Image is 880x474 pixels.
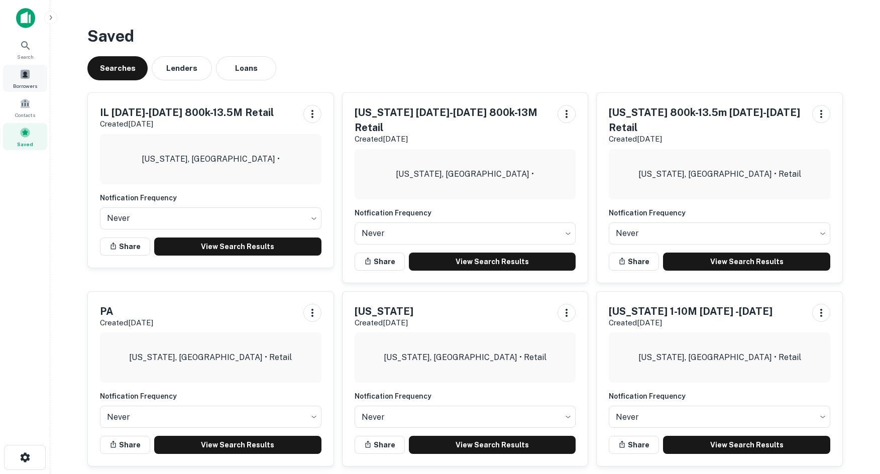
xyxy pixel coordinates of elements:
[152,56,212,80] button: Lenders
[609,403,830,431] div: Without label
[100,238,150,256] button: Share
[100,118,274,130] p: Created [DATE]
[100,317,153,329] p: Created [DATE]
[830,394,880,442] iframe: Chat Widget
[100,403,321,431] div: Without label
[100,192,321,203] h6: Notfication Frequency
[87,56,148,80] button: Searches
[355,219,576,248] div: Without label
[100,436,150,454] button: Share
[100,391,321,402] h6: Notfication Frequency
[154,238,321,256] a: View Search Results
[355,436,405,454] button: Share
[663,253,830,271] a: View Search Results
[142,153,280,165] p: [US_STATE], [GEOGRAPHIC_DATA] •
[355,403,576,431] div: Without label
[355,317,413,329] p: Created [DATE]
[638,168,801,180] p: [US_STATE], [GEOGRAPHIC_DATA] • Retail
[154,436,321,454] a: View Search Results
[87,24,843,48] h3: Saved
[638,351,801,364] p: [US_STATE], [GEOGRAPHIC_DATA] • Retail
[609,133,804,145] p: Created [DATE]
[355,105,550,135] h5: [US_STATE] [DATE]-[DATE] 800k-13M Retail
[13,82,37,90] span: Borrowers
[663,436,830,454] a: View Search Results
[609,317,773,329] p: Created [DATE]
[355,304,413,319] h5: [US_STATE]
[16,8,35,28] img: capitalize-icon.png
[355,207,576,218] h6: Notfication Frequency
[3,36,47,63] a: Search
[609,105,804,135] h5: [US_STATE] 800k-13.5m [DATE]-[DATE] Retail
[17,140,33,148] span: Saved
[216,56,276,80] button: Loans
[396,168,534,180] p: [US_STATE], [GEOGRAPHIC_DATA] •
[609,253,659,271] button: Share
[609,436,659,454] button: Share
[355,253,405,271] button: Share
[609,219,830,248] div: Without label
[100,105,274,120] h5: IL [DATE]-[DATE] 800k-13.5M Retail
[409,436,576,454] a: View Search Results
[15,111,35,119] span: Contacts
[100,204,321,232] div: Without label
[355,391,576,402] h6: Notfication Frequency
[3,94,47,121] a: Contacts
[384,351,546,364] p: [US_STATE], [GEOGRAPHIC_DATA] • Retail
[609,391,830,402] h6: Notfication Frequency
[3,123,47,150] a: Saved
[17,53,34,61] span: Search
[355,133,550,145] p: Created [DATE]
[609,304,773,319] h5: [US_STATE] 1-10M [DATE] -[DATE]
[100,304,153,319] h5: PA
[609,207,830,218] h6: Notfication Frequency
[3,65,47,92] a: Borrowers
[129,351,292,364] p: [US_STATE], [GEOGRAPHIC_DATA] • Retail
[409,253,576,271] a: View Search Results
